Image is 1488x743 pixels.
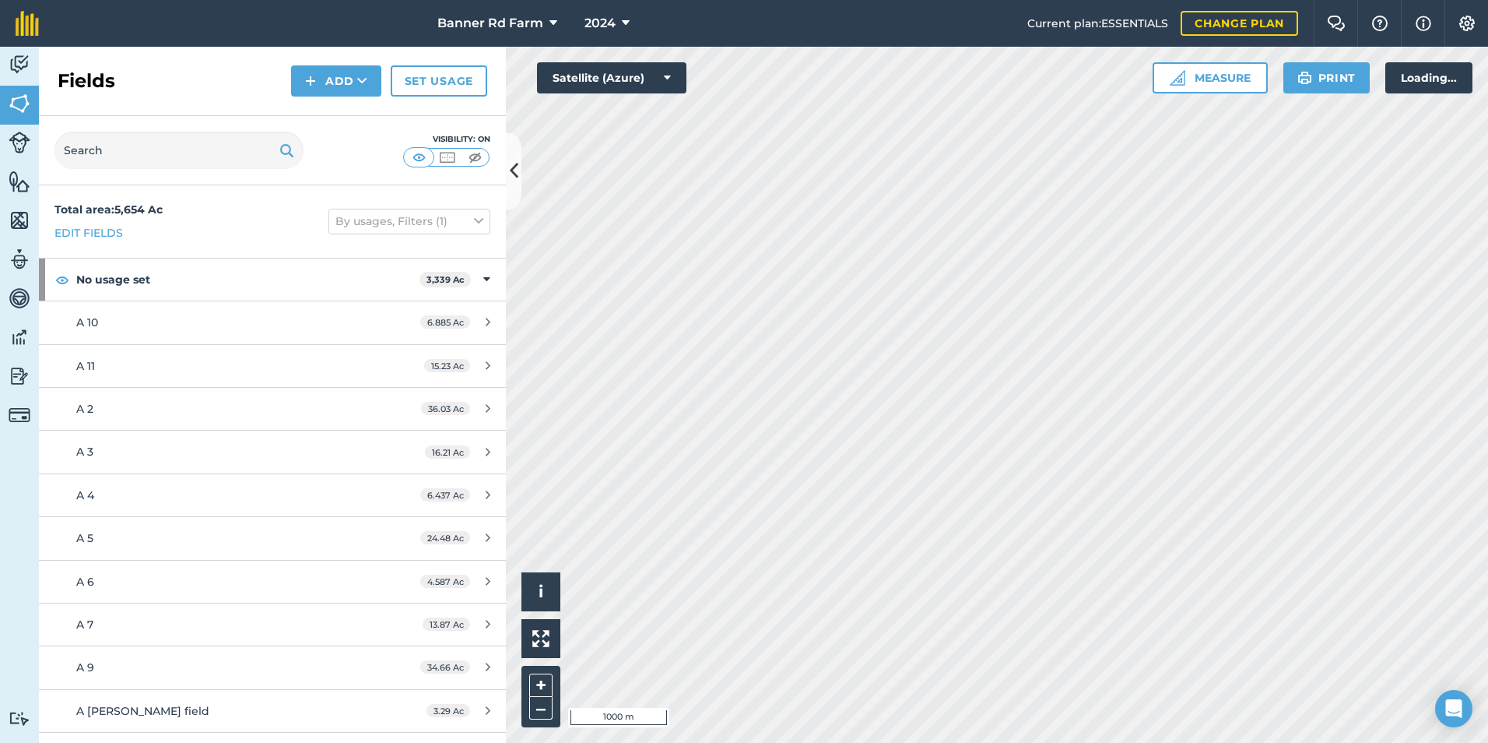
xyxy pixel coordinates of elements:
span: A 3 [76,445,93,459]
span: 13.87 Ac [423,618,470,631]
a: Set usage [391,65,487,97]
a: A 524.48 Ac [39,517,506,559]
div: Visibility: On [403,133,490,146]
button: By usages, Filters (1) [328,209,490,234]
button: i [521,572,560,611]
img: svg+xml;base64,PHN2ZyB4bWxucz0iaHR0cDovL3d3dy53My5vcmcvMjAwMC9zdmciIHdpZHRoPSI1MCIgaGVpZ2h0PSI0MC... [409,150,429,165]
img: svg+xml;base64,PHN2ZyB4bWxucz0iaHR0cDovL3d3dy53My5vcmcvMjAwMC9zdmciIHdpZHRoPSI1NiIgaGVpZ2h0PSI2MC... [9,170,30,193]
span: Current plan : ESSENTIALS [1027,15,1168,32]
a: A 1115.23 Ac [39,345,506,387]
span: 6.885 Ac [420,315,470,329]
span: 36.03 Ac [421,402,470,415]
span: A 9 [76,660,94,674]
button: + [529,674,553,697]
h2: Fields [58,69,115,93]
button: Measure [1153,62,1268,93]
img: svg+xml;base64,PD94bWwgdmVyc2lvbj0iMS4wIiBlbmNvZGluZz0idXRmLTgiPz4KPCEtLSBHZW5lcmF0b3I6IEFkb2JlIE... [9,364,30,388]
img: Four arrows, one pointing top left, one top right, one bottom right and the last bottom left [532,630,549,647]
a: A 106.885 Ac [39,301,506,343]
span: 15.23 Ac [424,359,470,372]
img: A question mark icon [1370,16,1389,31]
span: 24.48 Ac [420,531,470,544]
img: svg+xml;base64,PD94bWwgdmVyc2lvbj0iMS4wIiBlbmNvZGluZz0idXRmLTgiPz4KPCEtLSBHZW5lcmF0b3I6IEFkb2JlIE... [9,248,30,271]
span: 2024 [584,14,616,33]
button: Satellite (Azure) [537,62,686,93]
img: svg+xml;base64,PD94bWwgdmVyc2lvbj0iMS4wIiBlbmNvZGluZz0idXRmLTgiPz4KPCEtLSBHZW5lcmF0b3I6IEFkb2JlIE... [9,326,30,349]
span: i [539,582,543,601]
img: svg+xml;base64,PD94bWwgdmVyc2lvbj0iMS4wIiBlbmNvZGluZz0idXRmLTgiPz4KPCEtLSBHZW5lcmF0b3I6IEFkb2JlIE... [9,53,30,76]
strong: No usage set [76,259,419,301]
img: Ruler icon [1170,70,1185,86]
a: A [PERSON_NAME] field3.29 Ac [39,690,506,732]
img: svg+xml;base64,PHN2ZyB4bWxucz0iaHR0cDovL3d3dy53My5vcmcvMjAwMC9zdmciIHdpZHRoPSIxOCIgaGVpZ2h0PSIyNC... [55,270,69,289]
span: 4.587 Ac [420,575,470,588]
img: svg+xml;base64,PHN2ZyB4bWxucz0iaHR0cDovL3d3dy53My5vcmcvMjAwMC9zdmciIHdpZHRoPSI1MCIgaGVpZ2h0PSI0MC... [437,150,457,165]
a: A 64.587 Ac [39,561,506,603]
button: Add [291,65,381,97]
span: 16.21 Ac [425,445,470,459]
img: A cog icon [1458,16,1476,31]
img: fieldmargin Logo [16,11,39,36]
img: svg+xml;base64,PD94bWwgdmVyc2lvbj0iMS4wIiBlbmNvZGluZz0idXRmLTgiPz4KPCEtLSBHZW5lcmF0b3I6IEFkb2JlIE... [9,404,30,426]
a: A 316.21 Ac [39,431,506,473]
img: svg+xml;base64,PD94bWwgdmVyc2lvbj0iMS4wIiBlbmNvZGluZz0idXRmLTgiPz4KPCEtLSBHZW5lcmF0b3I6IEFkb2JlIE... [9,711,30,726]
img: svg+xml;base64,PD94bWwgdmVyc2lvbj0iMS4wIiBlbmNvZGluZz0idXRmLTgiPz4KPCEtLSBHZW5lcmF0b3I6IEFkb2JlIE... [9,287,30,310]
div: No usage set3,339 Ac [39,259,506,301]
img: svg+xml;base64,PHN2ZyB4bWxucz0iaHR0cDovL3d3dy53My5vcmcvMjAwMC9zdmciIHdpZHRoPSI1MCIgaGVpZ2h0PSI0MC... [465,150,485,165]
span: A 11 [76,359,95,373]
img: svg+xml;base64,PHN2ZyB4bWxucz0iaHR0cDovL3d3dy53My5vcmcvMjAwMC9zdmciIHdpZHRoPSIxNyIgaGVpZ2h0PSIxNy... [1416,14,1431,33]
img: Two speech bubbles overlapping with the left bubble in the forefront [1327,16,1346,31]
span: A 5 [76,531,93,545]
span: A [PERSON_NAME] field [76,704,209,718]
span: A 7 [76,618,93,632]
span: 6.437 Ac [420,488,470,502]
img: svg+xml;base64,PHN2ZyB4bWxucz0iaHR0cDovL3d3dy53My5vcmcvMjAwMC9zdmciIHdpZHRoPSIxOSIgaGVpZ2h0PSIyNC... [1297,69,1312,87]
button: – [529,697,553,720]
a: A 236.03 Ac [39,388,506,430]
input: Search [54,132,304,169]
img: svg+xml;base64,PHN2ZyB4bWxucz0iaHR0cDovL3d3dy53My5vcmcvMjAwMC9zdmciIHdpZHRoPSI1NiIgaGVpZ2h0PSI2MC... [9,92,30,115]
a: Change plan [1181,11,1298,36]
a: A 713.87 Ac [39,604,506,646]
button: Print [1283,62,1370,93]
strong: 3,339 Ac [426,274,465,285]
img: svg+xml;base64,PHN2ZyB4bWxucz0iaHR0cDovL3d3dy53My5vcmcvMjAwMC9zdmciIHdpZHRoPSI1NiIgaGVpZ2h0PSI2MC... [9,209,30,232]
span: A 4 [76,488,94,502]
span: A 6 [76,575,94,589]
span: 34.66 Ac [420,660,470,674]
div: Loading... [1385,62,1472,93]
strong: Total area : 5,654 Ac [54,202,163,217]
a: A 934.66 Ac [39,646,506,688]
span: A 2 [76,402,93,416]
span: 3.29 Ac [426,704,470,717]
img: svg+xml;base64,PHN2ZyB4bWxucz0iaHR0cDovL3d3dy53My5vcmcvMjAwMC9zdmciIHdpZHRoPSIxOSIgaGVpZ2h0PSIyNC... [279,141,294,160]
img: svg+xml;base64,PHN2ZyB4bWxucz0iaHR0cDovL3d3dy53My5vcmcvMjAwMC9zdmciIHdpZHRoPSIxNCIgaGVpZ2h0PSIyNC... [305,72,316,90]
div: Open Intercom Messenger [1435,690,1472,727]
a: A 46.437 Ac [39,474,506,516]
img: svg+xml;base64,PD94bWwgdmVyc2lvbj0iMS4wIiBlbmNvZGluZz0idXRmLTgiPz4KPCEtLSBHZW5lcmF0b3I6IEFkb2JlIE... [9,132,30,153]
a: Edit fields [54,224,123,241]
span: A 10 [76,315,98,329]
span: Banner Rd Farm [437,14,543,33]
